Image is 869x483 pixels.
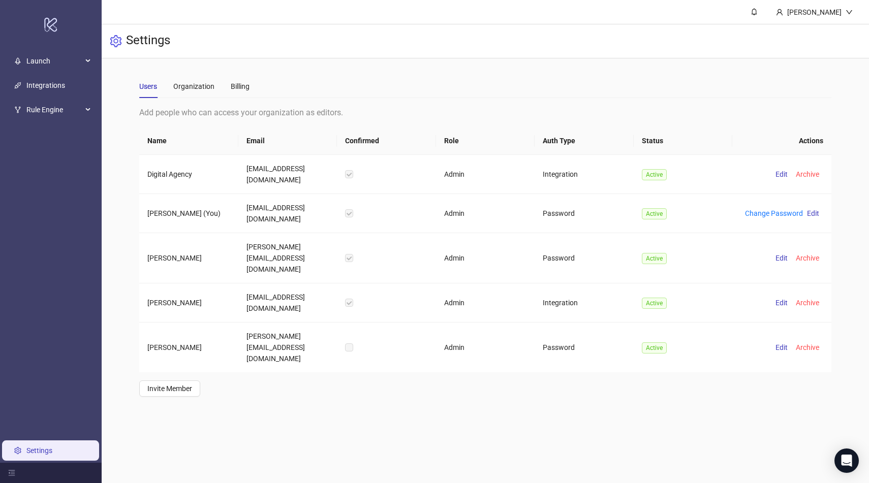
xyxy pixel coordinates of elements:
span: Edit [775,254,788,262]
span: menu-fold [8,469,15,476]
td: [PERSON_NAME][EMAIL_ADDRESS][DOMAIN_NAME] [238,323,337,372]
td: Admin [436,323,535,372]
span: Active [642,208,667,219]
th: Auth Type [535,127,634,155]
td: Integration [535,283,634,323]
button: Edit [803,207,823,219]
td: [PERSON_NAME] [139,283,238,323]
span: Edit [807,209,819,217]
td: [PERSON_NAME] [139,233,238,283]
div: Users [139,81,157,92]
button: Invite Member [139,380,200,397]
span: Archive [796,343,819,351]
td: Admin [436,233,535,283]
button: Edit [771,341,792,353]
th: Role [436,127,535,155]
th: Email [238,127,337,155]
div: Add people who can access your organization as editors. [139,106,831,119]
div: Open Intercom Messenger [834,448,859,473]
td: [EMAIL_ADDRESS][DOMAIN_NAME] [238,283,337,323]
button: Archive [792,168,823,180]
span: down [846,9,853,16]
td: Admin [436,155,535,194]
span: bell [751,8,758,15]
td: [PERSON_NAME][EMAIL_ADDRESS][DOMAIN_NAME] [238,233,337,283]
a: Integrations [26,81,65,89]
td: [EMAIL_ADDRESS][DOMAIN_NAME] [238,194,337,233]
span: Edit [775,170,788,178]
span: fork [14,106,21,113]
td: Integration [535,155,634,194]
div: [PERSON_NAME] [783,7,846,18]
a: Settings [26,446,52,455]
span: Archive [796,170,819,178]
button: Archive [792,252,823,264]
h3: Settings [126,33,170,50]
th: Status [634,127,733,155]
th: Name [139,127,238,155]
span: Invite Member [147,384,192,393]
span: Active [642,169,667,180]
span: rocket [14,57,21,65]
a: Change Password [745,209,803,217]
span: Archive [796,254,819,262]
td: [EMAIL_ADDRESS][DOMAIN_NAME] [238,155,337,194]
button: Edit [771,297,792,309]
button: Edit [771,252,792,264]
td: [PERSON_NAME] (You) [139,194,238,233]
td: [PERSON_NAME] [139,323,238,372]
button: Archive [792,297,823,309]
div: Billing [231,81,250,92]
button: Edit [771,168,792,180]
th: Confirmed [337,127,436,155]
div: Organization [173,81,214,92]
span: setting [110,35,122,47]
span: Active [642,342,667,353]
span: Edit [775,343,788,351]
button: Archive [792,341,823,353]
span: Active [642,253,667,264]
span: Edit [775,299,788,307]
span: user [776,9,783,16]
span: Archive [796,299,819,307]
td: Password [535,194,634,233]
td: Admin [436,194,535,233]
span: Active [642,298,667,309]
td: Digital Agency [139,155,238,194]
span: Launch [26,51,82,71]
td: Admin [436,283,535,323]
td: Password [535,233,634,283]
th: Actions [732,127,831,155]
span: Rule Engine [26,100,82,120]
td: Password [535,323,634,372]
